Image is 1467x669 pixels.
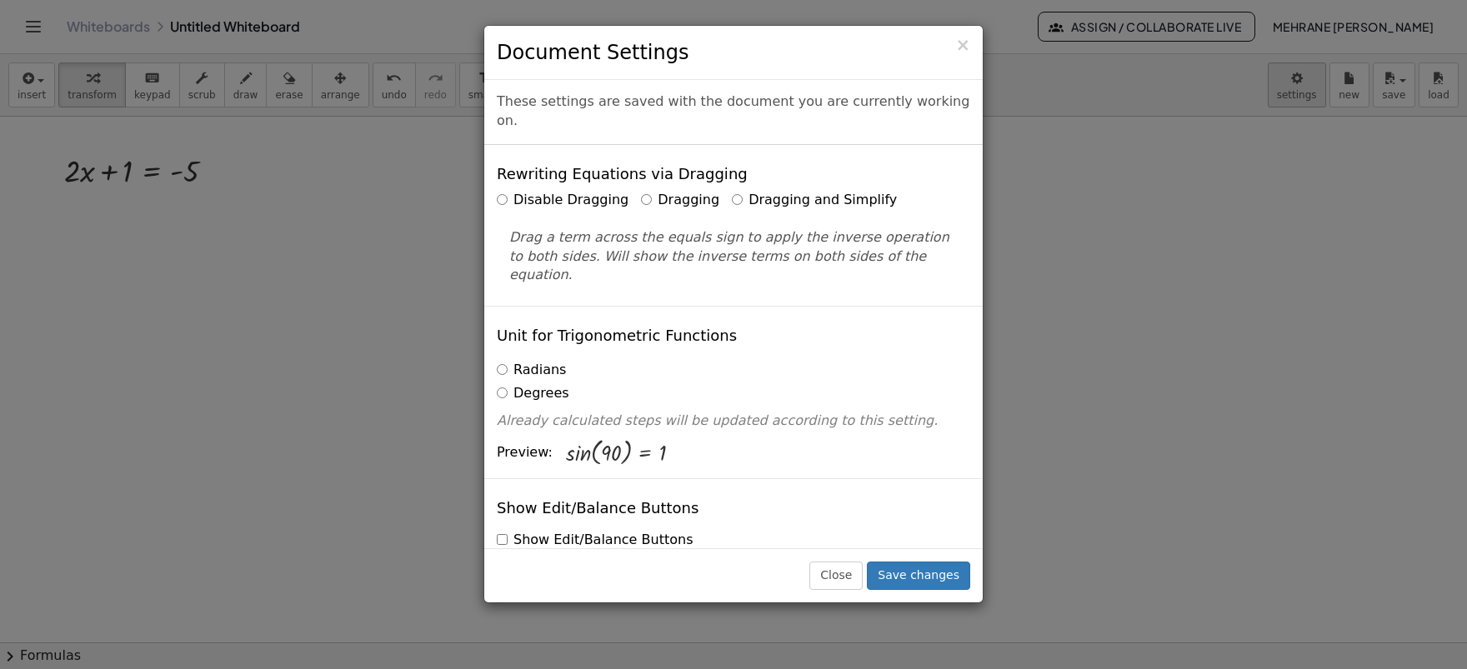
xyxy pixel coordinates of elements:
label: Radians [497,361,566,380]
h4: Rewriting Equations via Dragging [497,166,748,182]
label: Disable Dragging [497,191,628,210]
div: These settings are saved with the document you are currently working on. [484,80,983,145]
label: Dragging [641,191,719,210]
input: Degrees [497,387,508,398]
button: Close [955,37,970,54]
button: Save changes [867,562,970,590]
h3: Document Settings [497,38,970,67]
button: Close [809,562,863,590]
input: Dragging and Simplify [732,194,743,205]
h4: Unit for Trigonometric Functions [497,327,737,344]
input: Disable Dragging [497,194,508,205]
label: Dragging and Simplify [732,191,897,210]
input: Dragging [641,194,652,205]
p: Drag a term across the equals sign to apply the inverse operation to both sides. Will show the in... [509,228,958,286]
label: Show Edit/Balance Buttons [497,531,693,550]
span: × [955,35,970,55]
input: Radians [497,364,508,375]
h4: Show Edit/Balance Buttons [497,500,698,517]
input: Show Edit/Balance Buttons [497,534,508,545]
span: Preview: [497,443,553,462]
label: Degrees [497,384,569,403]
p: Already calculated steps will be updated according to this setting. [497,412,970,431]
